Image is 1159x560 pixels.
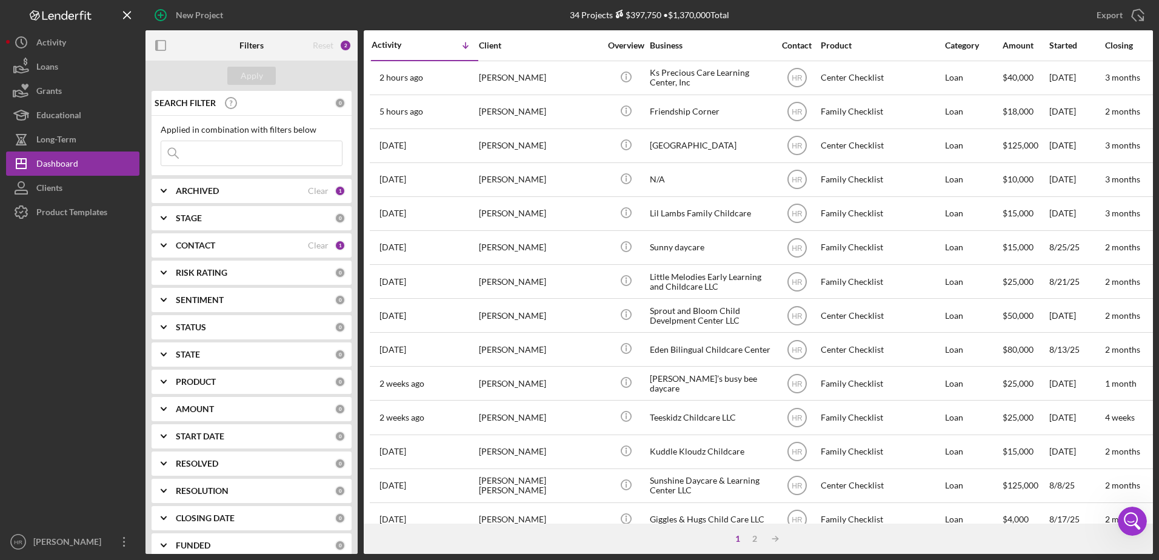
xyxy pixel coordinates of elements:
button: Help [162,378,242,427]
text: HR [14,539,22,545]
div: Clear [308,186,329,196]
div: [DATE] [1049,401,1104,433]
div: Center Checklist [821,333,942,365]
time: 2 months [1105,106,1140,116]
div: 1 [335,185,346,196]
button: Dashboard [6,152,139,176]
text: HR [792,176,803,184]
div: Long-Term [36,127,76,155]
b: PRODUCT [176,377,216,387]
div: Center Checklist [821,470,942,502]
button: Activity [6,30,139,55]
button: HR[PERSON_NAME] [6,530,139,554]
div: Business [650,41,771,50]
img: Profile image for Allison [142,19,166,44]
div: Educational [36,103,81,130]
b: CLOSING DATE [176,513,235,523]
text: HR [792,516,803,524]
div: Little Melodies Early Learning and Childcare LLC [650,265,771,298]
div: Applied in combination with filters below [161,125,342,135]
time: 2025-09-11 17:23 [379,277,406,287]
div: 0 [335,540,346,551]
div: Loan [945,232,1001,264]
div: Category [945,41,1001,50]
time: 2025-09-17 16:11 [379,73,423,82]
div: N/A [650,164,771,196]
b: FUNDED [176,541,210,550]
div: 0 [335,295,346,305]
b: CONTACT [176,241,215,250]
div: Export [1097,3,1123,27]
span: $80,000 [1003,344,1034,355]
div: Teeskidz Childcare LLC [650,401,771,433]
div: 8/25/25 [1049,232,1104,264]
div: [PERSON_NAME] [479,232,600,264]
div: 34 Projects • $1,370,000 Total [570,10,729,20]
a: Clients [6,176,139,200]
text: HR [792,414,803,422]
span: $125,000 [1003,480,1038,490]
b: SENTIMENT [176,295,224,305]
div: Amount [1003,41,1048,50]
div: Family Checklist [821,367,942,399]
div: Ks Precious Care Learning Center, Inc [650,62,771,94]
time: 4 weeks [1105,412,1135,422]
time: 2 months [1105,446,1140,456]
text: HR [792,345,803,354]
div: Center Checklist [821,130,942,162]
div: Reset [313,41,333,50]
time: 2025-09-09 19:13 [379,311,406,321]
button: Long-Term [6,127,139,152]
b: SEARCH FILTER [155,98,216,108]
div: Family Checklist [821,198,942,230]
div: [PERSON_NAME] [479,96,600,128]
div: [PERSON_NAME] [PERSON_NAME] [479,470,600,502]
time: 2 months [1105,344,1140,355]
div: 0 [335,485,346,496]
div: [DATE] [1049,436,1104,468]
img: logo [24,23,44,42]
div: Center Checklist [821,299,942,332]
div: Sunny daycare [650,232,771,264]
div: 8/8/25 [1049,470,1104,502]
div: Overview [603,41,649,50]
div: 8/13/25 [1049,333,1104,365]
div: 0 [335,431,346,442]
time: 2025-08-17 23:03 [379,515,406,524]
a: Loans [6,55,139,79]
div: Contact [774,41,820,50]
time: 2 months [1105,310,1140,321]
div: Activity [372,40,425,50]
div: Product [821,41,942,50]
div: Eden Bilingual Childcare Center [650,333,771,365]
div: 0 [335,404,346,415]
time: 3 months [1105,72,1140,82]
time: 2025-09-12 18:22 [379,208,406,218]
b: Filters [239,41,264,50]
span: $125,000 [1003,140,1038,150]
div: [PERSON_NAME] [479,164,600,196]
div: Loan [945,130,1001,162]
div: [GEOGRAPHIC_DATA] [650,130,771,162]
b: STATUS [176,322,206,332]
p: Hi [PERSON_NAME] 👋 [24,86,218,127]
b: RESOLUTION [176,486,229,496]
div: 0 [335,322,346,333]
span: $25,000 [1003,276,1034,287]
div: Friendship Corner [650,96,771,128]
div: 0 [335,98,346,108]
span: $15,000 [1003,446,1034,456]
div: Clients [36,176,62,203]
div: 8/17/25 [1049,504,1104,536]
button: Grants [6,79,139,103]
div: Family Checklist [821,96,942,128]
span: $40,000 [1003,72,1034,82]
div: Loan [945,436,1001,468]
div: 2 [746,534,763,544]
div: Kuddle Kloudz Childcare [650,436,771,468]
time: 2025-09-16 15:06 [379,141,406,150]
div: Apply [241,67,263,85]
time: 3 months [1105,174,1140,184]
div: New Project [176,3,223,27]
